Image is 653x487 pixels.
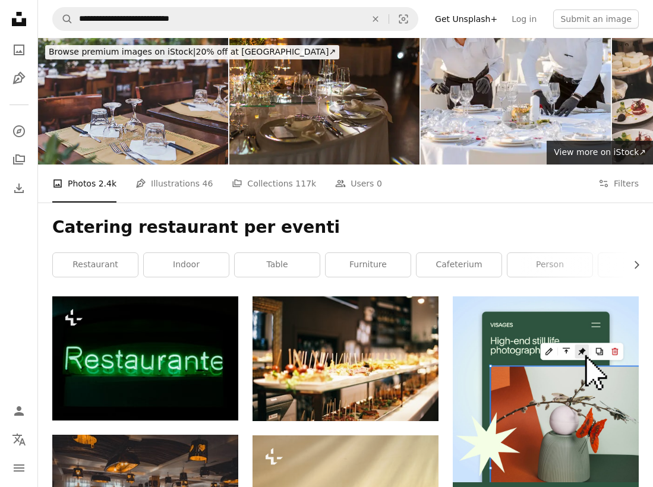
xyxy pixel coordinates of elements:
[144,253,229,277] a: indoor
[598,165,639,203] button: Filters
[235,253,320,277] a: table
[553,10,639,29] button: Submit an image
[7,399,31,423] a: Log in / Sign up
[507,253,592,277] a: person
[7,456,31,480] button: Menu
[547,141,653,165] a: View more on iStock↗
[453,296,639,482] img: file-1723602894256-972c108553a7image
[253,296,439,421] img: a buffet line with a variety of appetizers
[38,38,228,165] img: table in the restaurant in Europe
[253,353,439,364] a: a buffet line with a variety of appetizers
[52,217,639,238] h1: Catering restaurant per eventi
[417,253,501,277] a: cafeterium
[554,147,646,157] span: View more on iStock ↗
[203,177,213,190] span: 46
[362,8,389,30] button: Clear
[504,10,544,29] a: Log in
[135,165,213,203] a: Illustrations 46
[38,38,346,67] a: Browse premium images on iStock|20% off at [GEOGRAPHIC_DATA]↗
[295,177,316,190] span: 117k
[335,165,382,203] a: Users 0
[52,296,238,420] img: a restaurant sign lit up in the dark
[7,38,31,62] a: Photos
[52,7,418,31] form: Find visuals sitewide
[326,253,411,277] a: furniture
[49,47,336,56] span: 20% off at [GEOGRAPHIC_DATA] ↗
[229,38,419,165] img: Table setting for event. Catering. Wedding table. Empty glasses
[626,253,639,277] button: scroll list to the right
[7,119,31,143] a: Explore
[7,176,31,200] a: Download History
[53,253,138,277] a: restaurant
[377,177,382,190] span: 0
[428,10,504,29] a: Get Unsplash+
[232,165,316,203] a: Collections 117k
[7,67,31,90] a: Illustrations
[53,8,73,30] button: Search Unsplash
[52,353,238,363] a: a restaurant sign lit up in the dark
[421,38,611,165] img: waiters hands in protective black gloves arrange a wedding party reception table decorated with f...
[7,428,31,451] button: Language
[49,47,195,56] span: Browse premium images on iStock |
[389,8,418,30] button: Visual search
[7,148,31,172] a: Collections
